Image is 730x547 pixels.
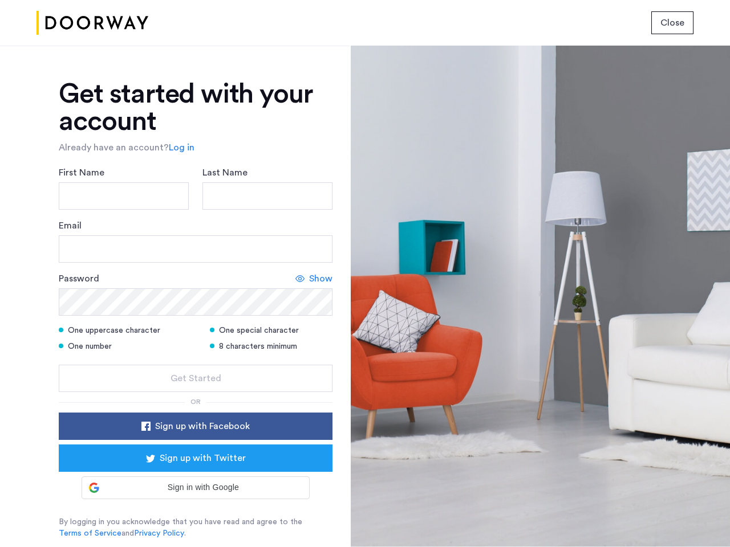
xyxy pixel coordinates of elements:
button: button [59,365,332,392]
span: Sign up with Twitter [160,451,246,465]
img: logo [36,2,148,44]
a: Terms of Service [59,528,121,539]
span: Close [660,16,684,30]
a: Log in [169,141,194,154]
button: button [59,444,332,472]
button: button [651,11,693,34]
a: Privacy Policy [134,528,184,539]
h1: Get started with your account [59,80,332,135]
button: button [59,413,332,440]
span: Get Started [171,372,221,385]
label: First Name [59,166,104,179]
div: 8 characters minimum [210,341,332,352]
div: Sign in with Google [82,476,310,499]
span: or [190,398,201,405]
div: One number [59,341,196,352]
span: Sign in with Google [104,481,302,493]
label: Last Name [202,166,248,179]
p: By logging in you acknowledge that you have read and agree to the and . [59,516,332,539]
label: Email [59,219,82,232]
div: One uppercase character [59,325,196,336]
label: Password [59,272,99,285]
div: One special character [210,325,332,336]
span: Sign up with Facebook [155,419,250,433]
span: Show [309,272,332,285]
span: Already have an account? [59,143,169,152]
